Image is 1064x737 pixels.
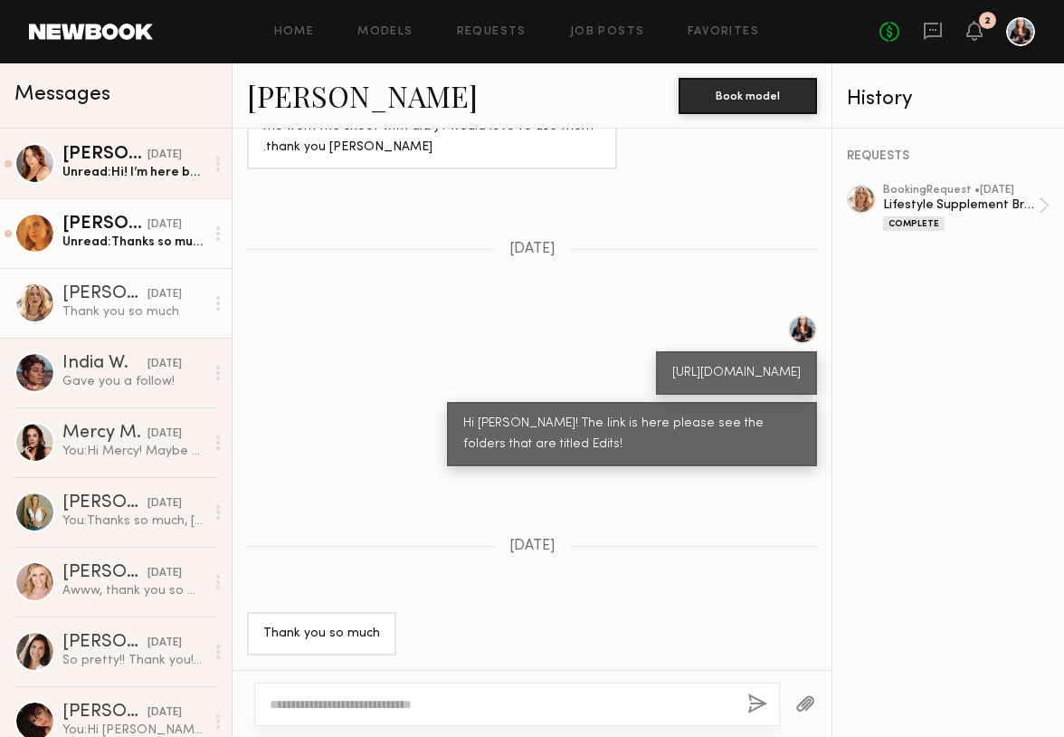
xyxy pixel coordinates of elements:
div: Complete [883,216,945,231]
a: Book model [679,87,817,102]
div: [DATE] [147,426,182,443]
div: Thank you so much [62,303,204,321]
div: [DATE] [147,704,182,722]
div: [PERSON_NAME] [62,634,147,652]
div: Unread: Thanks so much! [62,234,204,251]
div: [PERSON_NAME] [62,215,147,234]
div: Lifestyle Supplement Brand [883,196,1039,214]
button: Book model [679,78,817,114]
div: [DATE] [147,356,182,373]
div: History [847,89,1050,110]
div: [DATE] [147,286,182,303]
div: Awww, thank you so much! Really appreciate it! Hope all is well! [62,582,204,599]
div: You: Hi Mercy! Maybe you remember me from a Party Beer shoot a couple of years ago?! Hope you are... [62,443,204,460]
div: Mercy M. [62,425,147,443]
div: Gave you a follow! [62,373,204,390]
div: You: Thanks so much, [PERSON_NAME]! That was fun and easy! Hope to book with you again soon! [GEO... [62,512,204,530]
a: Favorites [688,26,759,38]
span: [DATE] [509,242,556,257]
a: Models [357,26,413,38]
span: [DATE] [509,539,556,554]
div: [DATE] [147,565,182,582]
div: [URL][DOMAIN_NAME] [672,363,801,384]
span: Messages [14,84,110,105]
a: [PERSON_NAME] [247,76,478,115]
div: REQUESTS [847,150,1050,163]
a: Job Posts [570,26,645,38]
div: Hi [PERSON_NAME]! The link is here please see the folders that are titled Edits! [463,414,801,455]
div: [PERSON_NAME] [62,146,147,164]
div: India W. [62,355,147,373]
a: Requests [457,26,527,38]
div: [DATE] [147,495,182,512]
div: Thank you so much [263,624,380,645]
div: [DATE] [147,635,182,652]
div: [DATE] [147,147,182,164]
div: [PERSON_NAME] [62,703,147,722]
a: Home [274,26,315,38]
div: booking Request • [DATE] [883,185,1039,196]
div: [PERSON_NAME] [62,285,147,303]
div: [PERSON_NAME] [62,494,147,512]
div: So pretty!! Thank you! 😊 [62,652,204,669]
div: [PERSON_NAME] [62,564,147,582]
div: 2 [984,16,991,26]
div: [DATE] [147,216,182,234]
div: Unread: Hi! I’m here but I don’t see you. What area are you in? [62,164,204,181]
a: bookingRequest •[DATE]Lifestyle Supplement BrandComplete [883,185,1050,231]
